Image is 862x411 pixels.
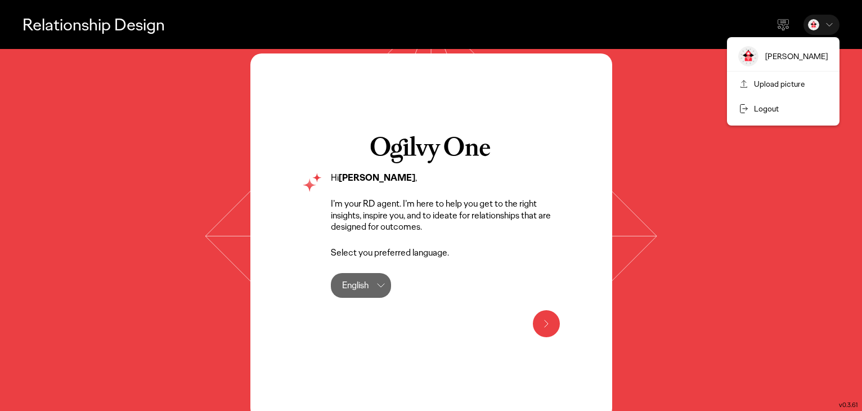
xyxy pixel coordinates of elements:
[808,19,819,30] img: Theodore Politis
[738,46,758,66] img: image
[331,172,560,184] p: Hi ,
[727,96,839,121] div: Logout
[727,72,839,96] div: Upload picture
[770,11,797,38] div: Send feedback
[339,172,415,184] strong: [PERSON_NAME]
[331,198,560,233] p: I’m your RD agent. I’m here to help you get to the right insights, inspire you, and to ideate for...
[765,51,828,62] div: [PERSON_NAME]
[331,247,560,259] p: Select you preferred language.
[342,273,369,298] div: English
[23,13,165,36] p: Relationship Design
